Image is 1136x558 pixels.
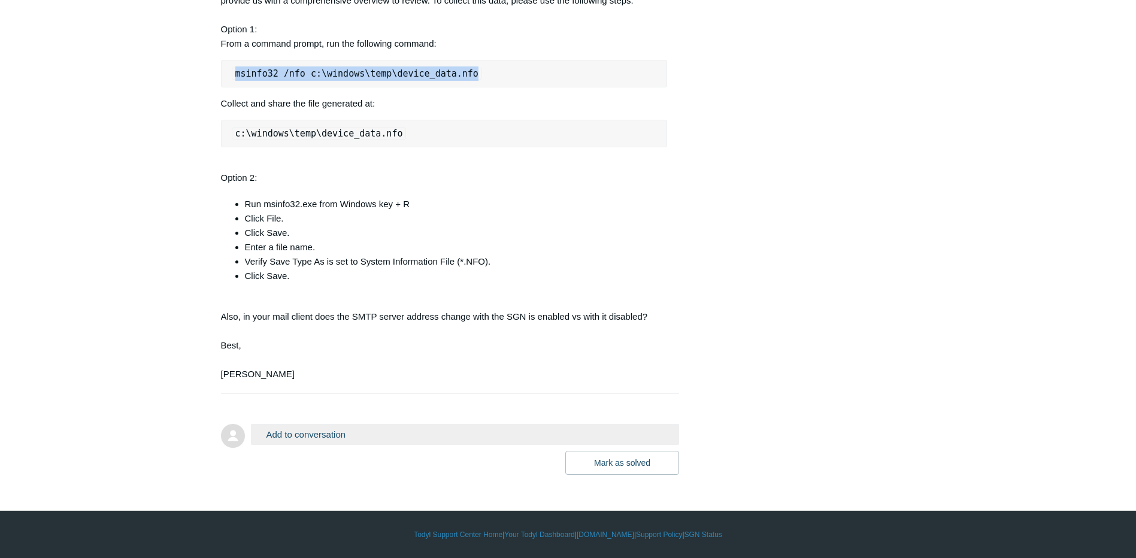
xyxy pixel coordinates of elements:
[577,529,634,540] a: [DOMAIN_NAME]
[245,197,668,211] li: Run msinfo32.exe from Windows key + R
[684,529,722,540] a: SGN Status
[245,254,668,269] li: Verify Save Type As is set to System Information File (*.NFO).
[245,269,668,283] li: Click Save.
[245,211,668,226] li: Click File.
[245,240,668,254] li: Enter a file name.
[232,128,407,139] code: c:\windows\temp\device_data.nfo
[251,424,680,445] button: Add to conversation
[504,529,574,540] a: Your Todyl Dashboard
[232,68,482,80] code: msinfo32 /nfo c:\windows\temp\device_data.nfo
[636,529,682,540] a: Support Policy
[565,451,679,475] button: Mark as solved
[414,529,502,540] a: Todyl Support Center Home
[245,226,668,240] li: Click Save.
[221,529,916,540] div: | | | |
